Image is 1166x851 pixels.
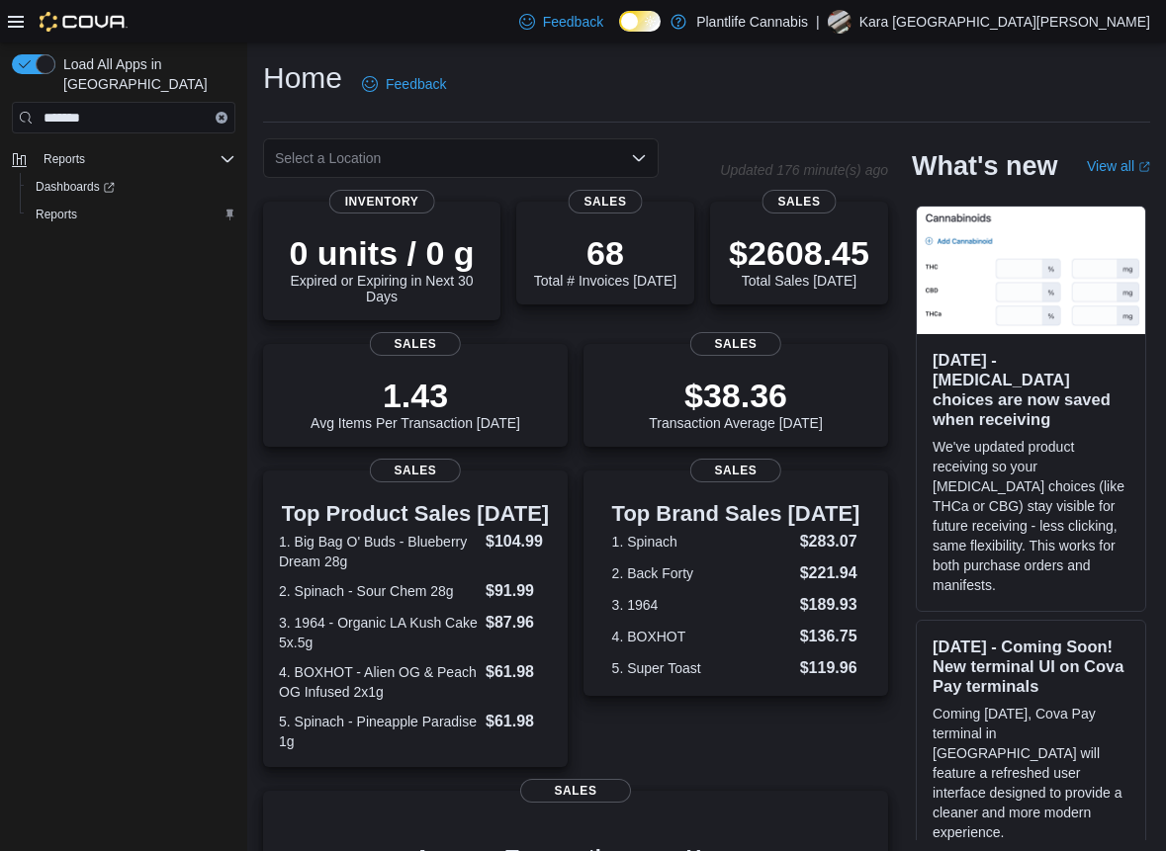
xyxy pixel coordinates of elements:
dt: 1. Spinach [612,532,792,552]
a: Feedback [511,2,611,42]
a: View allExternal link [1087,158,1150,174]
dd: $87.96 [486,611,552,635]
p: $2608.45 [729,233,869,273]
p: We've updated product receiving so your [MEDICAL_DATA] choices (like THCa or CBG) stay visible fo... [933,437,1129,595]
nav: Complex example [12,137,235,280]
span: Dark Mode [619,32,620,33]
span: Dashboards [28,175,235,199]
span: Feedback [386,74,446,94]
p: 1.43 [311,376,520,415]
span: Dashboards [36,179,115,195]
p: Updated 176 minute(s) ago [720,162,888,178]
p: $38.36 [649,376,823,415]
p: 0 units / 0 g [279,233,485,273]
button: Reports [4,145,243,173]
button: Reports [36,147,93,171]
dd: $189.93 [800,593,860,617]
dt: 4. BOXHOT - Alien OG & Peach OG Infused 2x1g [279,662,478,702]
dd: $61.98 [486,710,552,733]
dt: 4. BOXHOT [612,627,792,646]
dt: 1. Big Bag O' Buds - Blueberry Dream 28g [279,532,478,571]
button: Reports [20,201,243,228]
h3: Top Product Sales [DATE] [279,502,552,526]
span: Reports [28,203,235,226]
p: Plantlife Cannabis [696,10,808,34]
dd: $119.96 [800,656,860,680]
span: Sales [520,779,631,803]
span: Load All Apps in [GEOGRAPHIC_DATA] [55,54,235,94]
dd: $136.75 [800,625,860,648]
dt: 5. Super Toast [612,658,792,678]
button: Open list of options [631,150,647,166]
span: Sales [690,332,781,356]
span: Sales [762,190,837,213]
dd: $104.99 [486,530,552,553]
p: 68 [534,233,676,273]
dt: 3. 1964 [612,595,792,615]
span: Sales [690,459,781,482]
dt: 2. Spinach - Sour Chem 28g [279,581,478,601]
div: Expired or Expiring in Next 30 Days [279,233,485,304]
button: Clear input [216,112,227,124]
span: Sales [370,459,461,482]
p: Coming [DATE], Cova Pay terminal in [GEOGRAPHIC_DATA] will feature a refreshed user interface des... [933,704,1129,842]
a: Feedback [354,64,454,104]
div: Avg Items Per Transaction [DATE] [311,376,520,431]
dd: $221.94 [800,561,860,585]
div: Total # Invoices [DATE] [534,233,676,289]
dd: $61.98 [486,660,552,684]
dt: 3. 1964 - Organic LA Kush Cake 5x.5g [279,613,478,652]
dd: $91.99 [486,579,552,603]
span: Reports [36,147,235,171]
span: Reports [36,207,77,222]
h1: Home [263,58,342,98]
svg: External link [1138,161,1150,173]
span: Sales [370,332,461,356]
span: Sales [569,190,643,213]
img: Cova [40,12,128,32]
dt: 2. Back Forty [612,563,792,583]
div: Total Sales [DATE] [729,233,869,289]
h3: [DATE] - [MEDICAL_DATA] choices are now saved when receiving [933,350,1129,429]
h3: [DATE] - Coming Soon! New terminal UI on Cova Pay terminals [933,637,1129,696]
a: Dashboards [28,175,123,199]
a: Reports [28,203,85,226]
a: Dashboards [20,173,243,201]
p: Kara [GEOGRAPHIC_DATA][PERSON_NAME] [859,10,1150,34]
input: Dark Mode [619,11,661,32]
dt: 5. Spinach - Pineapple Paradise 1g [279,712,478,751]
dd: $283.07 [800,530,860,553]
span: Feedback [543,12,603,32]
p: | [816,10,820,34]
div: Transaction Average [DATE] [649,376,823,431]
div: Kara St.Louis [828,10,852,34]
span: Inventory [329,190,435,213]
h2: What's new [912,150,1057,182]
h3: Top Brand Sales [DATE] [612,502,860,526]
span: Reports [44,151,85,167]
